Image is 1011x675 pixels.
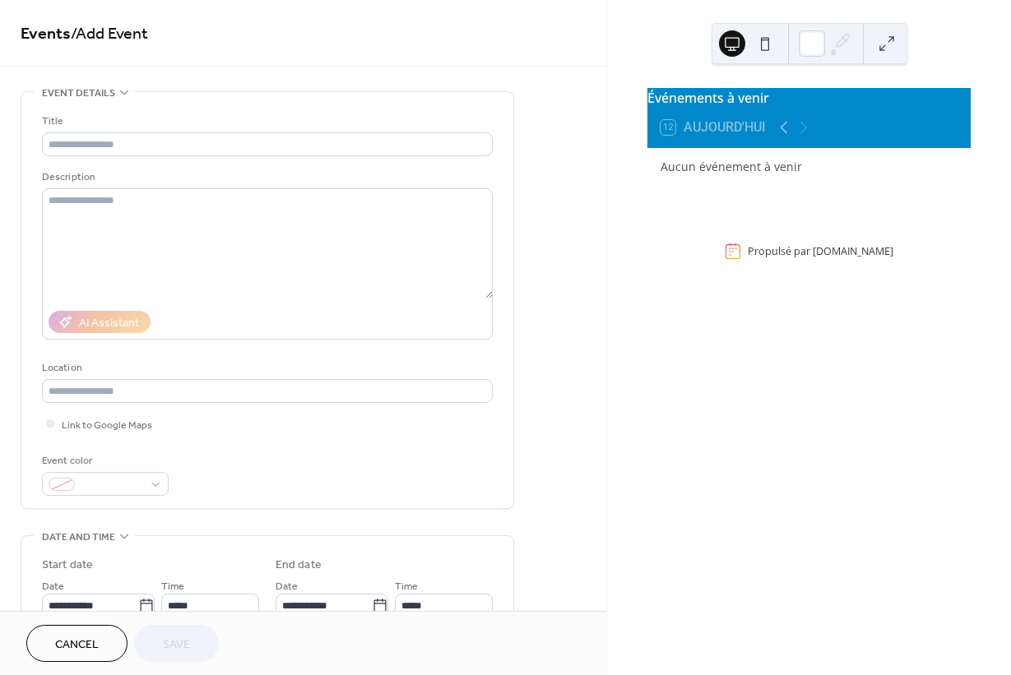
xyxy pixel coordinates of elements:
span: / Add Event [71,18,148,50]
div: Aucun événement à venir [661,158,958,175]
a: [DOMAIN_NAME] [813,244,893,258]
div: Location [42,359,489,377]
span: Date [276,578,298,595]
div: End date [276,557,322,574]
div: Start date [42,557,93,574]
span: Date and time [42,529,115,546]
span: Time [161,578,184,595]
div: Propulsé par [748,244,893,258]
button: Cancel [26,625,128,662]
span: Cancel [55,636,99,654]
div: Événements à venir [647,88,971,108]
div: Description [42,169,489,186]
span: Time [395,578,418,595]
span: Date [42,578,64,595]
div: Title [42,113,489,130]
div: Event color [42,452,165,469]
span: Link to Google Maps [62,417,152,434]
span: Event details [42,85,115,102]
a: Events [21,18,71,50]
